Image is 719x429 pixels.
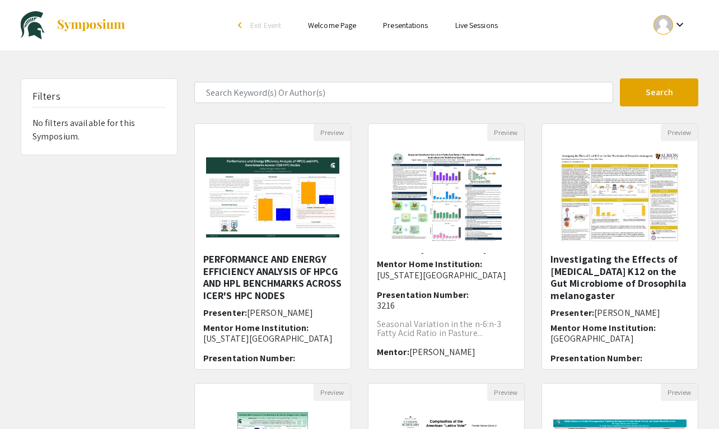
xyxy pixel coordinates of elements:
button: Preview [487,124,524,141]
button: Expand account dropdown [642,12,698,38]
p: [GEOGRAPHIC_DATA] [550,333,689,344]
img: Symposium by ForagerOne [56,18,126,32]
button: Preview [661,384,698,401]
span: Mentor: [377,346,409,358]
div: arrow_back_ios [238,22,245,29]
div: No filters available for this Symposium. [21,79,177,155]
span: [PERSON_NAME] [409,346,475,358]
div: Open Presentation <p><br></p><p>Investigating the Effects of E. coli K12 on the Gut Microbiome of... [541,123,698,370]
button: Preview [487,384,524,401]
h5: Filters [32,90,60,102]
a: Presentations [383,20,428,30]
img: <p>SEASONAL VARIATION IN THE N-6:N-3 FATTY ACID RATIO IN PASTURE-RAISED EGGS: IMPLICATIONS FOR NU... [379,141,513,253]
span: Presentation Number: [550,352,642,364]
span: Presentation Number: [377,289,469,301]
p: 3216 [377,300,516,311]
span: Mentor Home Institution: [377,258,482,270]
h6: Presenter: [203,307,342,318]
h6: Presenter: [377,244,516,254]
p: [US_STATE][GEOGRAPHIC_DATA] [203,333,342,344]
span: Presentation Number: [203,352,295,364]
span: Seasonal Variation in the n-6:n-3 Fatty Acid Ratio in Pasture... [377,318,501,339]
input: Search Keyword(s) Or Author(s) [194,82,613,103]
span: [PERSON_NAME] [594,307,660,319]
a: Live Sessions [455,20,498,30]
button: Search [620,78,698,106]
a: Welcome Page [308,20,356,30]
span: Mentor Home Institution: [203,322,309,334]
img: Mid-Michigan Symposium for Undergraduate Research Experiences 2025 [21,11,45,39]
img: <p><span style="color: rgb(0, 0, 0);">PERFORMANCE AND ENERGY EFFICIENCY ANALYSIS OF HPCG AND HPL ... [195,146,351,249]
button: Preview [661,124,698,141]
mat-icon: Expand account dropdown [673,18,687,31]
h5: Investigating the Effects of [MEDICAL_DATA] K12 on the Gut Microbiome of Drosophila melanogaster [550,253,689,301]
span: Exit Event [250,20,281,30]
button: Preview [314,124,351,141]
span: Mentor Home Institution: [550,322,656,334]
button: Preview [314,384,351,401]
iframe: Chat [8,379,48,421]
div: Open Presentation <p>SEASONAL VARIATION IN THE N-6:N-3 FATTY ACID RATIO IN PASTURE-RAISED EGGS: I... [368,123,525,370]
a: Mid-Michigan Symposium for Undergraduate Research Experiences 2025 [21,11,126,39]
span: [PERSON_NAME] [247,307,313,319]
div: Open Presentation <p><span style="color: rgb(0, 0, 0);">PERFORMANCE AND ENERGY EFFICIENCY ANALYSI... [194,123,351,370]
h6: Presenter: [550,307,689,318]
h5: PERFORMANCE AND ENERGY EFFICIENCY ANALYSIS OF HPCG AND HPL BENCHMARKS ACROSS ICER'S HPC NODES [203,253,342,301]
p: [US_STATE][GEOGRAPHIC_DATA] [377,270,516,281]
img: <p><br></p><p>Investigating the Effects of E. coli K12 on the Gut Microbiome of Drosophila melano... [549,141,690,253]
